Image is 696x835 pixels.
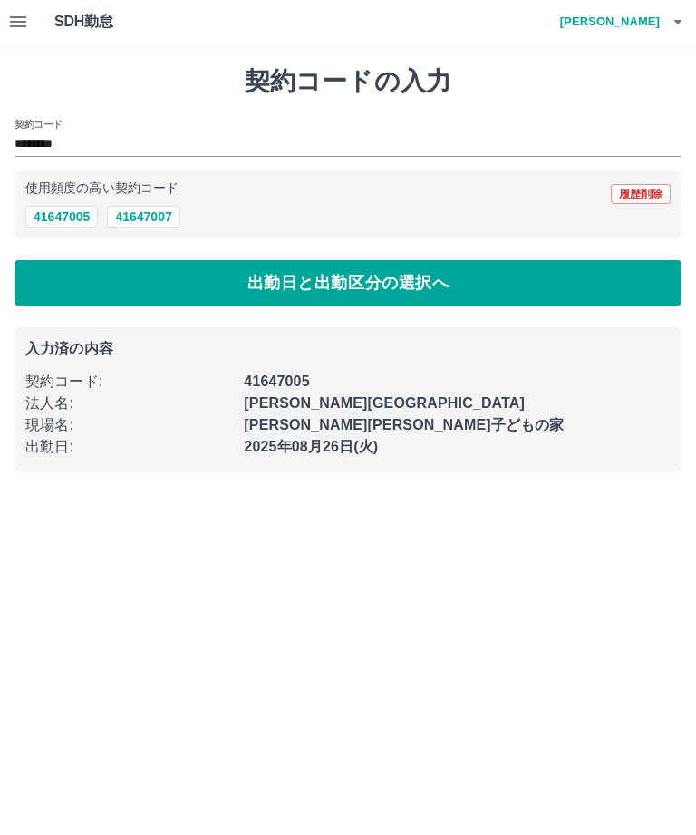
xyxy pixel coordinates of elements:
button: 履歴削除 [611,184,671,204]
b: 2025年08月26日(火) [244,439,378,454]
p: 法人名 : [25,393,233,414]
h1: 契約コードの入力 [14,66,681,97]
p: 契約コード : [25,371,233,393]
b: [PERSON_NAME][PERSON_NAME]子どもの家 [244,417,564,432]
button: 出勤日と出勤区分の選択へ [14,260,681,306]
p: 使用頻度の高い契約コード [25,182,179,195]
b: [PERSON_NAME][GEOGRAPHIC_DATA] [244,395,525,411]
h2: 契約コード [14,117,63,131]
p: 出勤日 : [25,436,233,458]
p: 現場名 : [25,414,233,436]
button: 41647007 [107,206,179,228]
p: 入力済の内容 [25,342,671,356]
button: 41647005 [25,206,98,228]
b: 41647005 [244,374,309,389]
